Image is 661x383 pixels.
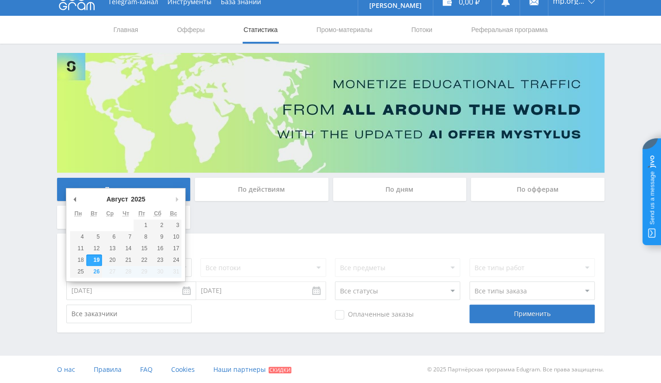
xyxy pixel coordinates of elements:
[86,243,102,254] button: 12
[66,305,192,323] input: Все заказчики
[113,16,139,44] a: Главная
[102,243,118,254] button: 13
[122,210,129,217] abbr: Четверг
[70,192,79,206] button: Предыдущий месяц
[213,365,266,374] span: Наши партнеры
[315,16,373,44] a: Промо-материалы
[369,2,422,9] p: [PERSON_NAME]
[469,305,595,323] div: Применить
[138,210,145,217] abbr: Пятница
[140,365,153,374] span: FAQ
[134,231,149,243] button: 8
[154,210,161,217] abbr: Суббота
[410,16,433,44] a: Потоки
[118,231,134,243] button: 7
[102,231,118,243] button: 6
[70,254,86,266] button: 18
[70,266,86,278] button: 25
[150,254,166,266] button: 23
[134,243,149,254] button: 15
[333,178,467,201] div: По дням
[57,53,604,173] img: Banner
[57,365,75,374] span: О нас
[91,210,97,217] abbr: Вторник
[471,178,604,201] div: По офферам
[75,210,82,217] abbr: Понедельник
[150,243,166,254] button: 16
[129,192,147,206] div: 2025
[470,16,549,44] a: Реферальная программа
[269,367,291,373] span: Скидки
[134,254,149,266] button: 22
[176,16,206,44] a: Офферы
[166,220,181,231] button: 3
[166,243,181,254] button: 17
[335,310,414,319] span: Оплаченные заказы
[57,206,191,229] div: По локальному лендингу
[66,243,595,251] div: Фильтры заказов
[57,178,191,201] div: По заказам
[86,254,102,266] button: 19
[195,178,328,201] div: По действиям
[118,243,134,254] button: 14
[70,231,86,243] button: 4
[86,266,102,278] button: 26
[70,243,86,254] button: 11
[150,231,166,243] button: 9
[170,210,177,217] abbr: Воскресенье
[94,365,122,374] span: Правила
[102,254,118,266] button: 20
[105,192,129,206] div: Август
[166,254,181,266] button: 24
[134,220,149,231] button: 1
[243,16,279,44] a: Статистика
[118,254,134,266] button: 21
[106,210,114,217] abbr: Среда
[172,192,181,206] button: Следующий месяц
[86,231,102,243] button: 5
[66,281,196,300] input: Use the arrow keys to pick a date
[150,220,166,231] button: 2
[166,231,181,243] button: 10
[171,365,195,374] span: Cookies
